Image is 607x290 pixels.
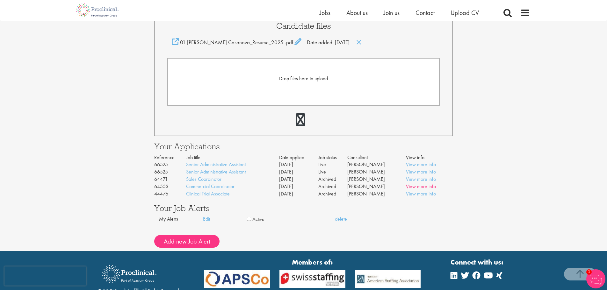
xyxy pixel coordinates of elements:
[279,154,318,161] th: Date applied
[167,38,440,46] div: Date added: [DATE]
[347,154,406,161] th: Consultant
[318,183,347,190] td: Archived
[335,216,379,223] a: delete
[384,9,400,17] a: Join us
[203,216,247,223] a: Edit
[318,154,347,161] th: Job status
[4,266,86,286] iframe: reCAPTCHA
[406,176,436,182] a: View more info
[98,261,161,287] img: Proclinical Recruitment
[279,183,318,190] td: [DATE]
[154,142,453,151] h3: Your Applications
[347,183,406,190] td: [PERSON_NAME]
[154,154,186,161] th: Reference
[347,190,406,198] td: [PERSON_NAME]
[406,183,436,190] a: View more info
[186,168,246,175] a: Senior Administrative Assistant
[279,161,318,168] td: [DATE]
[154,204,453,212] h3: Your Job Alerts
[154,161,186,168] td: 66525
[186,154,279,161] th: Job title
[159,216,203,223] div: My Alerts
[154,168,186,176] td: 66525
[167,22,440,30] h3: Candidate files
[416,9,435,17] a: Contact
[406,168,436,175] a: View more info
[320,9,330,17] a: Jobs
[285,39,293,46] span: .pdf
[279,168,318,176] td: [DATE]
[347,176,406,183] td: [PERSON_NAME]
[186,161,246,168] a: Senior Administrative Assistant
[586,269,605,288] img: Chatbot
[154,176,186,183] td: 64471
[275,270,350,288] img: APSCo
[406,161,436,168] a: View more info
[186,190,230,197] a: Clinical Trial Associate
[279,190,318,198] td: [DATE]
[199,270,275,288] img: APSCo
[350,270,426,288] img: APSCo
[586,269,592,275] span: 1
[204,257,421,267] strong: Members of:
[346,9,368,17] a: About us
[318,176,347,183] td: Archived
[279,75,328,82] span: Drop files here to upload
[279,176,318,183] td: [DATE]
[406,190,436,197] a: View more info
[451,9,479,17] a: Upload CV
[180,39,284,46] span: 01 [PERSON_NAME] Casanova_Resume_2025
[154,190,186,198] td: 44476
[406,154,453,161] th: View info
[451,257,505,267] strong: Connect with us:
[347,161,406,168] td: [PERSON_NAME]
[318,190,347,198] td: Archived
[252,216,264,223] label: Active
[186,176,221,182] a: Sales Coordinator
[154,235,220,248] button: Add new Job Alert
[318,168,347,176] td: Live
[186,183,235,190] a: Commercial Coordinator
[347,168,406,176] td: [PERSON_NAME]
[318,161,347,168] td: Live
[154,183,186,190] td: 64553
